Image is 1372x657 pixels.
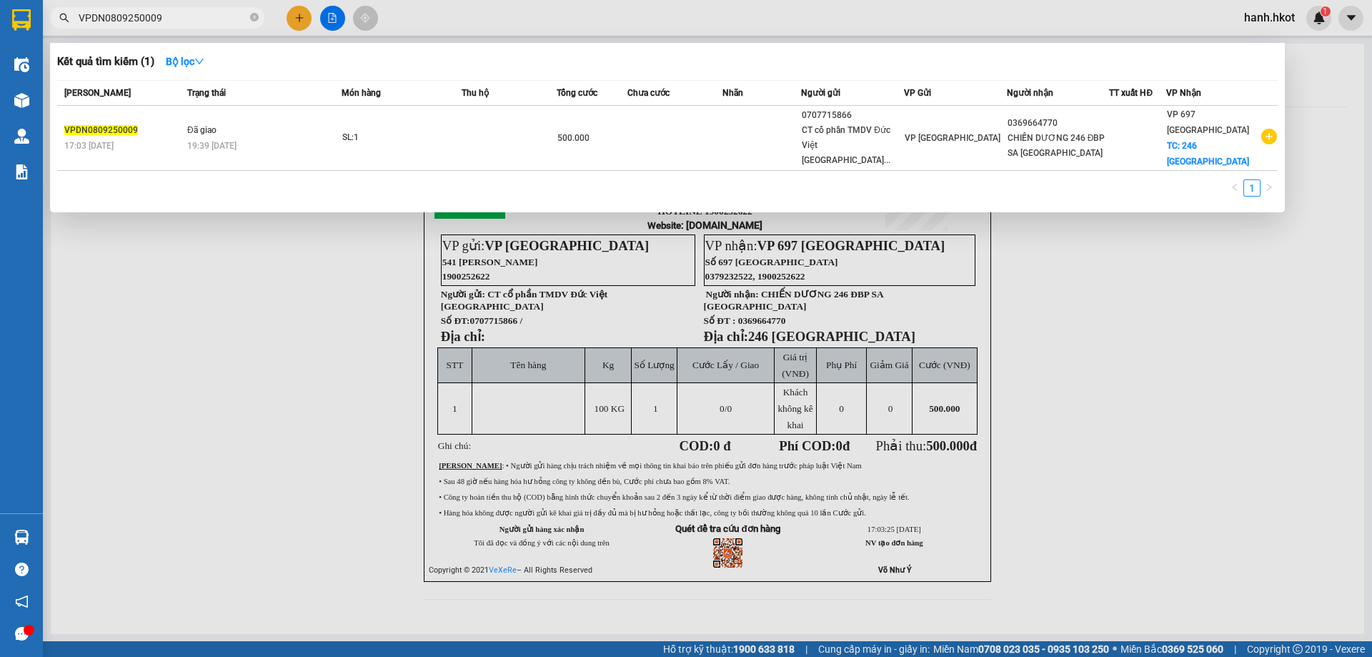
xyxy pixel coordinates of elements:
[557,133,590,143] span: 500.000
[14,57,29,72] img: warehouse-icon
[64,88,131,98] span: [PERSON_NAME]
[905,133,1000,143] span: VP [GEOGRAPHIC_DATA]
[14,530,29,545] img: warehouse-icon
[722,88,743,98] span: Nhãn
[802,123,903,168] div: CT cổ phần TMDV Đức Việt [GEOGRAPHIC_DATA]...
[1226,179,1243,197] button: left
[14,129,29,144] img: warehouse-icon
[15,563,29,576] span: question-circle
[1243,179,1261,197] li: 1
[1244,180,1260,196] a: 1
[1008,131,1109,161] div: CHIẾN DƯƠNG 246 ĐBP SA [GEOGRAPHIC_DATA]
[1008,116,1109,131] div: 0369664770
[1226,179,1243,197] li: Previous Page
[15,595,29,608] span: notification
[79,10,247,26] input: Tìm tên, số ĐT hoặc mã đơn
[154,50,216,73] button: Bộ lọcdown
[14,164,29,179] img: solution-icon
[1109,88,1153,98] span: TT xuất HĐ
[64,125,138,135] span: VPDN0809250009
[627,88,670,98] span: Chưa cước
[250,11,259,25] span: close-circle
[57,54,154,69] h3: Kết quả tìm kiếm ( 1 )
[64,141,114,151] span: 17:03 [DATE]
[1261,179,1278,197] button: right
[15,627,29,641] span: message
[904,88,931,98] span: VP Gửi
[557,88,597,98] span: Tổng cước
[14,93,29,108] img: warehouse-icon
[250,13,259,21] span: close-circle
[12,9,31,31] img: logo-vxr
[187,141,237,151] span: 19:39 [DATE]
[1007,88,1053,98] span: Người nhận
[342,88,381,98] span: Món hàng
[59,13,69,23] span: search
[1231,183,1239,192] span: left
[1167,109,1249,135] span: VP 697 [GEOGRAPHIC_DATA]
[1166,88,1201,98] span: VP Nhận
[1261,179,1278,197] li: Next Page
[166,56,204,67] strong: Bộ lọc
[187,88,226,98] span: Trạng thái
[462,88,489,98] span: Thu hộ
[1265,183,1273,192] span: right
[187,125,217,135] span: Đã giao
[194,56,204,66] span: down
[801,88,840,98] span: Người gửi
[802,108,903,123] div: 0707715866
[1167,141,1249,167] span: TC: 246 [GEOGRAPHIC_DATA]
[1261,129,1277,144] span: plus-circle
[342,130,449,146] div: SL: 1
